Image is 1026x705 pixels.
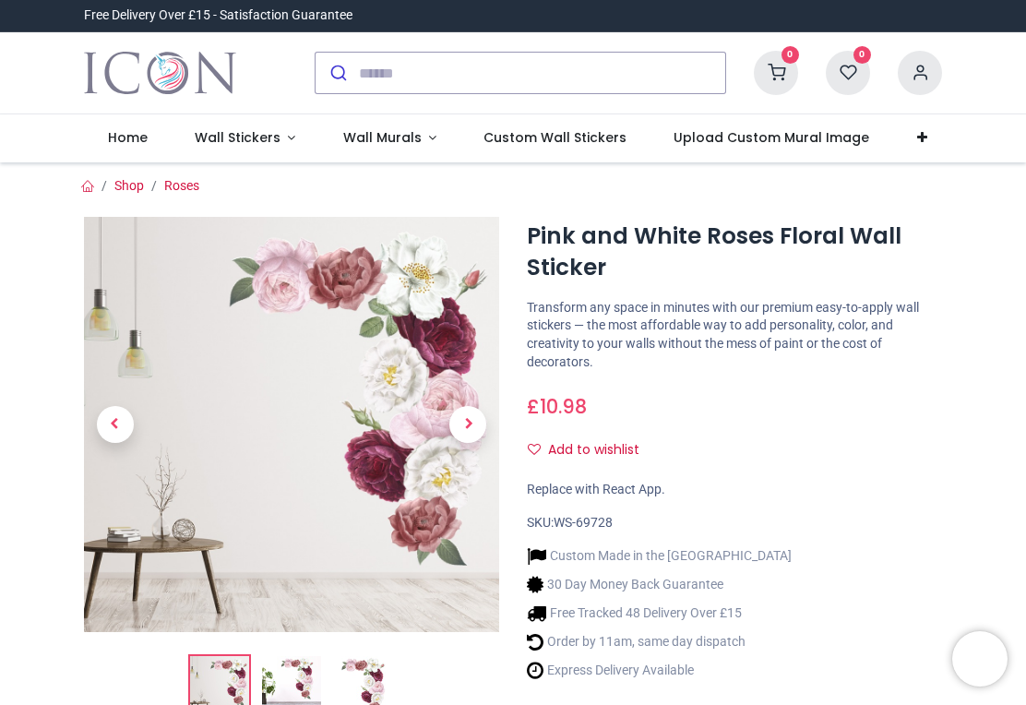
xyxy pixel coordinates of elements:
[781,46,799,64] sup: 0
[84,6,352,25] div: Free Delivery Over £15 - Satisfaction Guarantee
[527,575,792,594] li: 30 Day Money Back Guarantee
[853,46,871,64] sup: 0
[108,128,148,147] span: Home
[527,514,942,532] div: SKU:
[826,65,870,79] a: 0
[171,114,319,162] a: Wall Stickers
[527,546,792,566] li: Custom Made in the [GEOGRAPHIC_DATA]
[527,221,942,284] h1: Pink and White Roses Floral Wall Sticker
[319,114,460,162] a: Wall Murals
[674,128,869,147] span: Upload Custom Mural Image
[84,280,147,570] a: Previous
[84,47,236,99] a: Logo of Icon Wall Stickers
[84,217,499,632] img: Pink and White Roses Floral Wall Sticker
[97,406,134,443] span: Previous
[527,481,942,499] div: Replace with React App.
[316,53,359,93] button: Submit
[449,406,486,443] span: Next
[527,435,655,466] button: Add to wishlistAdd to wishlist
[114,178,144,193] a: Shop
[555,6,942,25] iframe: Customer reviews powered by Trustpilot
[528,443,541,456] i: Add to wishlist
[527,603,792,623] li: Free Tracked 48 Delivery Over £15
[527,632,792,651] li: Order by 11am, same day dispatch
[84,47,236,99] img: Icon Wall Stickers
[437,280,500,570] a: Next
[527,661,792,680] li: Express Delivery Available
[343,128,422,147] span: Wall Murals
[527,299,942,371] p: Transform any space in minutes with our premium easy-to-apply wall stickers — the most affordable...
[195,128,280,147] span: Wall Stickers
[754,65,798,79] a: 0
[527,393,587,420] span: £
[540,393,587,420] span: 10.98
[164,178,199,193] a: Roses
[554,515,613,530] span: WS-69728
[952,631,1008,687] iframe: Brevo live chat
[483,128,626,147] span: Custom Wall Stickers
